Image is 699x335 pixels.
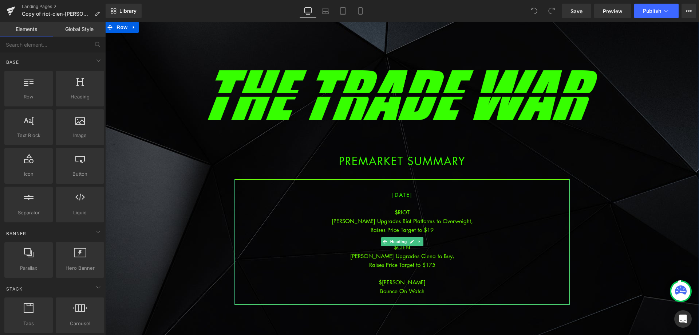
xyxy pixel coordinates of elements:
span: Carousel [58,320,102,327]
div: [PERSON_NAME] Upgrades Riot Platforms to Overweight, [130,195,464,203]
a: Desktop [299,4,317,18]
span: Publish [643,8,661,14]
span: Image [58,132,102,139]
div: $RIOT [130,186,464,195]
a: Laptop [317,4,334,18]
span: Heading [58,93,102,101]
span: [DATE] [287,169,307,176]
div: Raises Price Target to $175 [130,238,464,247]
a: Expand / Collapse [311,215,318,224]
button: Undo [527,4,541,18]
span: Text Block [7,132,51,139]
div: Open Intercom Messenger [674,310,692,328]
span: Icon [7,170,51,178]
a: Landing Pages [22,4,106,9]
a: New Library [106,4,142,18]
h1: PREMARKET SUMMARY [84,135,510,144]
span: Base [5,59,20,66]
span: Tabs [7,320,51,327]
span: Button [58,170,102,178]
span: Copy of riot-cien-[PERSON_NAME]-spy [22,11,92,17]
div: Raises Price Target to $19 [130,203,464,212]
span: Library [119,8,137,14]
a: Global Style [53,22,106,36]
span: Parallax [7,264,51,272]
a: Preview [594,4,631,18]
a: Mobile [352,4,369,18]
span: Hero Banner [58,264,102,272]
span: Liquid [58,209,102,217]
button: Redo [544,4,559,18]
div: [PERSON_NAME] Upgrades Ciena to Buy, [130,230,464,238]
span: Heading [283,215,303,224]
div: $CIEN [130,221,464,230]
span: Preview [603,7,623,15]
span: Save [570,7,582,15]
span: Row [7,93,51,101]
button: More [682,4,696,18]
span: Banner [5,230,27,237]
span: Separator [7,209,51,217]
a: Tablet [334,4,352,18]
span: Stack [5,285,23,292]
div: Bounce On Watch [130,265,464,273]
button: Publish [634,4,679,18]
div: $[PERSON_NAME] [130,256,464,265]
